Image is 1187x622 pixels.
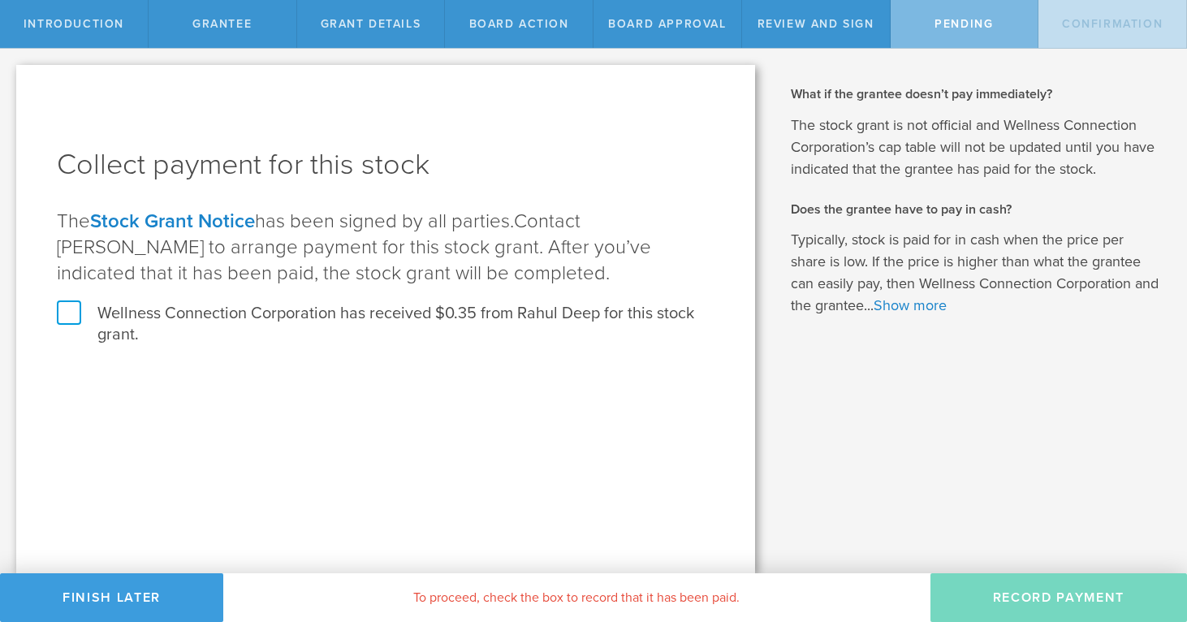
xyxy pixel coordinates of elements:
p: The has been signed by all parties. [57,209,714,287]
span: Review and Sign [758,17,874,31]
button: Record Payment [930,573,1187,622]
span: Board Approval [608,17,726,31]
span: Pending [934,17,993,31]
span: Grant Details [321,17,421,31]
span: Confirmation [1062,17,1163,31]
span: To proceed, check the box to record that it has been paid. [413,590,740,606]
span: Contact [PERSON_NAME] to arrange payment for this stock grant. After you’ve indicated that it has... [57,209,651,285]
iframe: Chat Widget [1106,495,1187,573]
a: Stock Grant Notice [90,209,255,233]
h2: What if the grantee doesn’t pay immediately? [791,85,1163,103]
p: The stock grant is not official and Wellness Connection Corporation’s cap table will not be updat... [791,114,1163,180]
span: Board Action [469,17,569,31]
h2: Does the grantee have to pay in cash? [791,201,1163,218]
a: Show more [874,296,947,314]
span: Introduction [24,17,124,31]
span: Grantee [192,17,252,31]
p: Typically, stock is paid for in cash when the price per share is low. If the price is higher than... [791,229,1163,317]
label: Wellness Connection Corporation has received $0.35 from Rahul Deep for this stock grant. [57,303,714,345]
h1: Collect payment for this stock [57,145,714,184]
